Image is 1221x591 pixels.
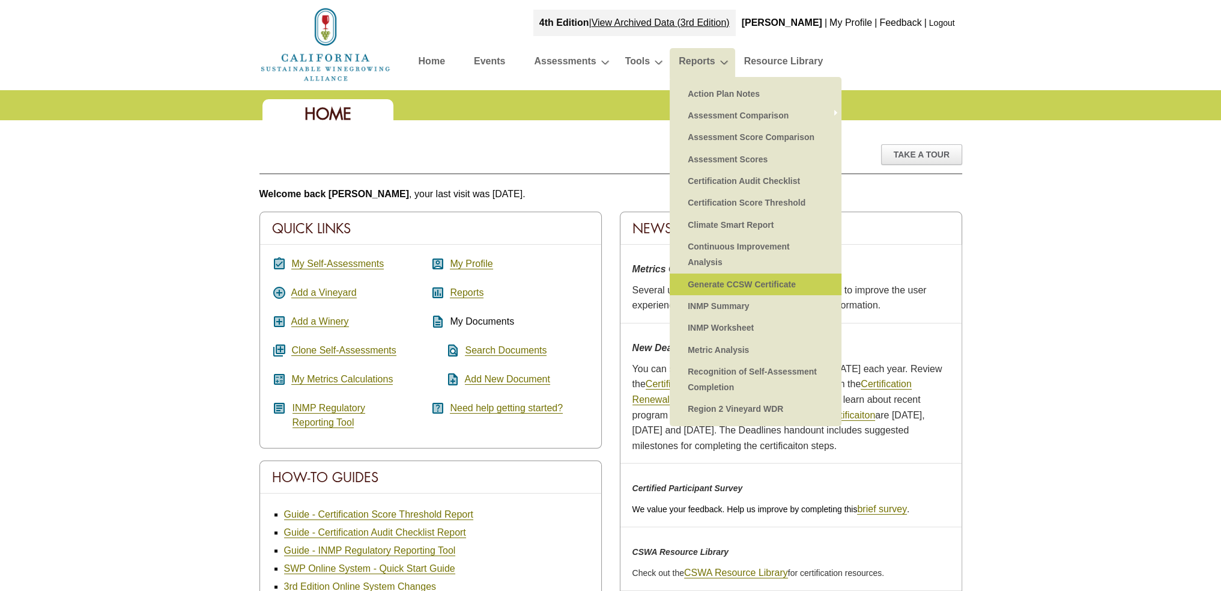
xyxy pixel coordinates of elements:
strong: 4th Edition [539,17,589,28]
span: My Documents [450,316,514,326]
a: Metric Analysis [682,339,829,361]
div: News [620,212,962,245]
a: Region 2 Vineyard WDR [682,398,829,420]
span: Home [304,103,351,124]
a: Assessment Scores [682,149,829,170]
a: Guide - INMP Regulatory Reporting Tool [284,545,456,556]
a: Certification Renewal Webinar [632,379,912,405]
a: Reports [679,53,715,74]
a: Assessments [534,53,596,74]
i: find_in_page [431,343,460,358]
i: queue [272,343,286,358]
a: Clone Self-Assessments [291,345,396,356]
a: Resource Library [744,53,823,74]
span: Check out the for certification resources. [632,568,884,578]
span: Several updates were made to the metrics center to improve the user experience and remove under-u... [632,285,927,311]
a: Certification Score Threshold [682,192,829,213]
em: CSWA Resource Library [632,547,729,557]
a: Guide - Certification Score Threshold Report [284,509,473,520]
a: Logout [929,18,955,28]
a: Continuous Improvement Analysis [682,236,829,274]
div: | [823,10,828,36]
i: article [272,401,286,415]
a: Search Documents [465,345,547,356]
b: Welcome back [PERSON_NAME] [259,189,410,199]
a: Add New Document [465,374,550,385]
i: account_box [431,257,445,271]
a: SWP Online System - Quick Start Guide [284,563,455,574]
a: INMP Worksheet [682,317,829,338]
i: assignment_turned_in [272,257,286,271]
a: Assessment Score Comparison [682,126,829,148]
i: description [431,314,445,329]
a: Guide - Certification Audit Checklist Report [284,527,466,538]
div: | [533,10,736,36]
p: You can start the Self-Assessment as early as [DATE] each year. Review the handout and watch the ... [632,361,950,454]
i: calculate [272,372,286,387]
a: Certification Audit Checklist [682,170,829,192]
a: CSWA Resource Library [684,568,788,578]
div: How-To Guides [260,461,601,494]
div: | [923,10,928,36]
strong: Metrics Center Updates [632,264,740,274]
p: , your last visit was [DATE]. [259,186,962,202]
a: Generate CCSW Certificate [682,274,829,295]
div: Take A Tour [881,144,962,165]
em: Certified Participant Survey [632,483,743,493]
a: Add a Winery [291,316,349,327]
a: My Profile [829,17,872,28]
i: note_add [431,372,460,387]
a: Tools [625,53,650,74]
a: My Self-Assessments [291,259,384,269]
a: Climate Smart Report [682,214,829,236]
span: » [832,109,838,121]
i: add_box [272,314,286,329]
a: Recognition of Self-Assessment Completion [682,361,829,399]
a: View Archived Data (3rd Edition) [592,17,730,28]
a: Action Plan Notes [682,83,829,105]
a: My Metrics Calculations [291,374,393,385]
a: Assessment Comparison [682,105,829,126]
a: Home [419,53,445,74]
img: logo_cswa2x.png [259,6,392,83]
i: assessment [431,286,445,300]
a: brief survey [857,504,907,515]
a: Reports [450,287,483,298]
a: Certification Renewal Steps [646,379,764,390]
div: Quick Links [260,212,601,245]
b: [PERSON_NAME] [742,17,822,28]
a: INMP Summary [682,295,829,317]
a: Events [474,53,505,74]
i: help_center [431,401,445,415]
a: My Profile [450,259,492,269]
a: Home [259,38,392,49]
span: We value your feedback. Help us improve by completing this . [632,504,909,514]
a: Add a Vineyard [291,287,357,298]
div: | [873,10,878,36]
strong: New Deadlines [632,343,700,353]
i: add_circle [272,286,286,300]
a: Need help getting started? [450,403,563,414]
a: INMP RegulatoryReporting Tool [292,403,366,428]
a: Feedback [879,17,921,28]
